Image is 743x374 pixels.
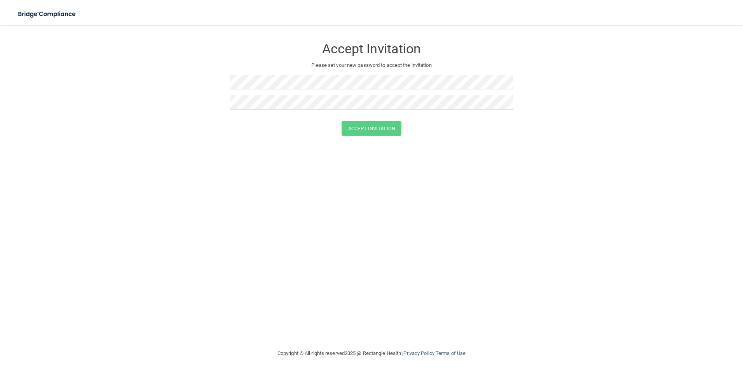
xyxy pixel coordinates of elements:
h3: Accept Invitation [230,42,513,56]
a: Privacy Policy [403,350,434,356]
div: Copyright © All rights reserved 2025 @ Rectangle Health | | [230,341,513,366]
p: Please set your new password to accept the invitation [235,61,508,70]
button: Accept Invitation [342,121,401,136]
img: bridge_compliance_login_screen.278c3ca4.svg [12,6,83,22]
a: Terms of Use [436,350,466,356]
